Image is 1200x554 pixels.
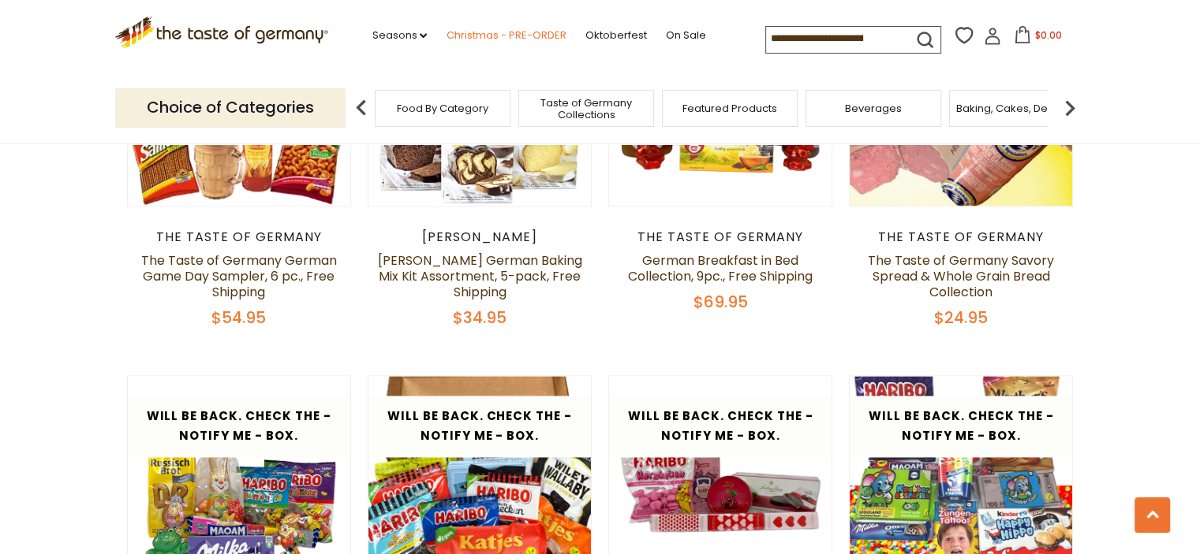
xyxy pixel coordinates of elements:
[849,229,1074,245] div: The Taste of Germany
[868,251,1054,301] a: The Taste of Germany Savory Spread & Whole Grain Bread Collection
[523,97,649,121] a: Taste of Germany Collections
[453,307,507,329] span: $34.95
[682,102,777,114] a: Featured Products
[845,102,902,114] a: Beverages
[693,291,748,313] span: $69.95
[665,27,705,44] a: On Sale
[372,27,427,44] a: Seasons
[956,102,1079,114] a: Baking, Cakes, Desserts
[397,102,488,114] a: Food By Category
[368,229,593,245] div: [PERSON_NAME]
[934,307,988,329] span: $24.95
[346,92,377,124] img: previous arrow
[1004,26,1071,50] button: $0.00
[115,88,346,127] p: Choice of Categories
[446,27,566,44] a: Christmas - PRE-ORDER
[1034,28,1061,42] span: $0.00
[585,27,646,44] a: Oktoberfest
[608,229,833,245] div: The Taste of Germany
[377,251,581,301] a: [PERSON_NAME] German Baking Mix Kit Assortment, 5-pack, Free Shipping
[211,307,266,329] span: $54.95
[628,251,813,285] a: German Breakfast in Bed Collection, 9pc., Free Shipping
[1054,92,1086,124] img: next arrow
[141,251,337,301] a: The Taste of Germany German Game Day Sampler, 6 pc., Free Shipping
[127,229,352,245] div: The Taste of Germany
